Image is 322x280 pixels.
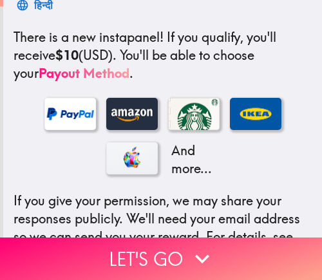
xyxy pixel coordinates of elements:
p: If you give your permission, we may share your responses publicly. We'll need your email address ... [14,192,312,264]
b: $10 [55,47,79,63]
p: And more... [168,142,220,178]
a: Payout Method [39,65,129,81]
p: If you qualify, you'll receive (USD) . You'll be able to choose your . [14,28,312,82]
span: There is a new instapanel! [14,29,164,45]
